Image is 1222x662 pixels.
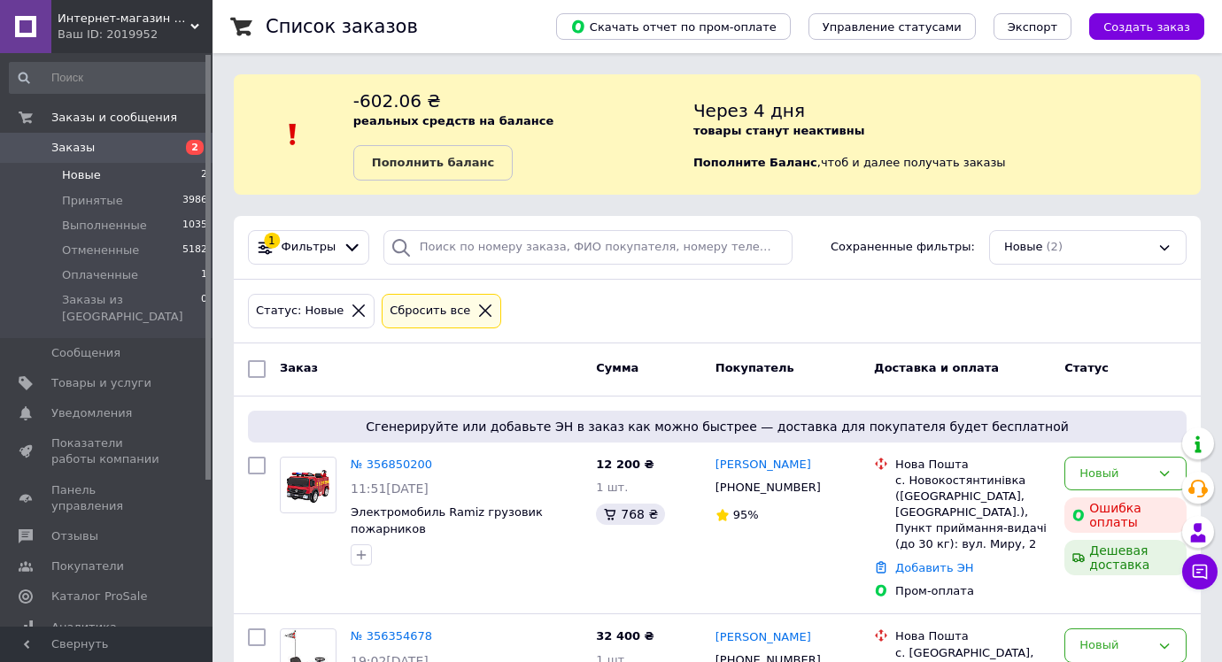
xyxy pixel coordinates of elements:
button: Скачать отчет по пром-оплате [556,13,791,40]
span: Статус [1064,361,1109,374]
b: реальных средств на балансе [353,114,554,127]
span: Скачать отчет по пром-оплате [570,19,777,35]
span: Фильтры [282,239,336,256]
span: Отзывы [51,528,98,544]
div: Пром-оплата [895,583,1050,599]
span: Сообщения [51,345,120,361]
div: Нова Пошта [895,457,1050,473]
div: Нова Пошта [895,628,1050,644]
span: Уведомления [51,405,132,421]
button: Управление статусами [808,13,976,40]
span: Заказ [280,361,318,374]
div: Дешевая доставка [1064,540,1187,575]
span: Через 4 дня [693,100,805,121]
span: Товары и услуги [51,375,151,391]
div: Ваш ID: 2019952 [58,27,213,42]
span: Выполненные [62,218,147,234]
span: Сгенерируйте или добавьте ЭН в заказ как можно быстрее — доставка для покупателя будет бесплатной [255,418,1179,435]
div: Сбросить все [386,302,474,320]
span: Заказы из [GEOGRAPHIC_DATA] [62,292,201,324]
span: 95% [733,508,759,521]
span: (2) [1047,240,1063,253]
span: Создать заказ [1103,20,1190,34]
span: Управление статусами [823,20,962,34]
a: Добавить ЭН [895,561,973,574]
a: № 356850200 [351,458,432,471]
span: 1 [201,267,207,283]
span: -602.06 ₴ [353,90,441,112]
div: [PHONE_NUMBER] [712,476,824,499]
img: :exclamation: [280,121,306,148]
span: Заказы [51,140,95,156]
span: Оплаченные [62,267,138,283]
span: Отмененные [62,242,139,258]
span: Показатели работы компании [51,435,164,467]
span: Покупатели [51,558,124,574]
input: Поиск по номеру заказа, ФИО покупателя, номеру телефона, Email, номеру накладной [383,230,793,265]
div: с. Новокостянтинівка ([GEOGRAPHIC_DATA], [GEOGRAPHIC_DATA].), Пункт приймання-видачі (до 30 кг): ... [895,473,1050,553]
span: 5182 [182,242,207,258]
div: 1 [264,233,280,249]
div: 768 ₴ [596,504,665,525]
a: № 356354678 [351,629,432,643]
span: 2 [186,140,204,155]
span: Заказы и сообщения [51,110,177,126]
a: Пополнить баланс [353,145,513,181]
span: Новые [1004,239,1043,256]
div: Новый [1079,465,1150,483]
div: Ошибка оплаты [1064,497,1187,533]
button: Чат с покупателем [1182,554,1218,589]
span: Интернет-магазин детских товаров "Papa-mama" [58,11,190,27]
span: 0 [201,292,207,324]
input: Поиск [9,62,209,94]
span: Сохраненные фильтры: [831,239,975,256]
span: 1 шт. [596,481,628,494]
img: Фото товару [281,464,336,505]
span: 1035 [182,218,207,234]
span: Сумма [596,361,638,374]
div: , чтоб и далее получать заказы [693,89,1201,181]
span: Новые [62,167,101,183]
span: Панель управления [51,482,164,514]
a: [PERSON_NAME] [715,629,811,646]
span: 12 200 ₴ [596,458,654,471]
span: 2 [201,167,207,183]
a: Электромобиль Ramiz грузовик пожарников [351,505,543,535]
span: Принятые [62,193,123,209]
span: Доставка и оплата [874,361,999,374]
h1: Список заказов [266,16,418,37]
b: товары станут неактивны [693,124,865,137]
a: Фото товару [280,457,336,513]
span: 11:51[DATE] [351,481,429,496]
span: Покупатель [715,361,794,374]
span: Аналитика [51,620,117,635]
a: [PERSON_NAME] [715,457,811,473]
a: Создать заказ [1071,19,1204,33]
button: Создать заказ [1089,13,1204,40]
div: Новый [1079,636,1150,655]
span: Каталог ProSale [51,589,147,604]
b: Пополните Баланс [693,156,817,169]
div: Статус: Новые [252,302,347,320]
span: 3986 [182,193,207,209]
button: Экспорт [994,13,1071,40]
span: Экспорт [1008,20,1057,34]
b: Пополнить баланс [372,156,494,169]
span: 32 400 ₴ [596,629,654,643]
